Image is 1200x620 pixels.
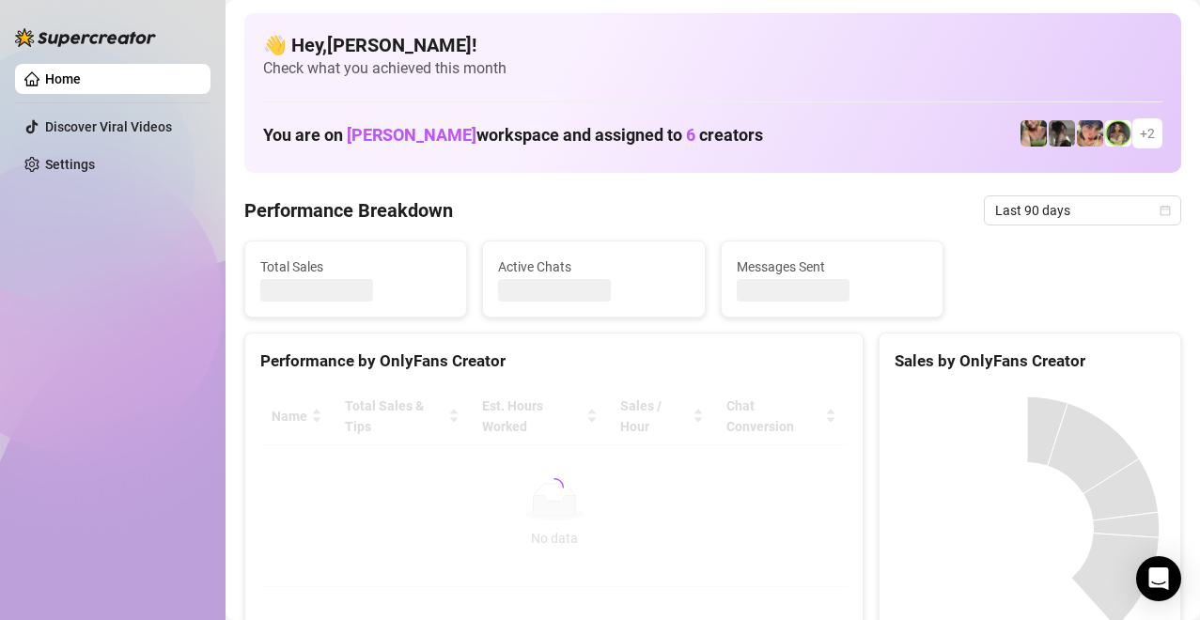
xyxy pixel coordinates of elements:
[45,71,81,86] a: Home
[1160,205,1171,216] span: calendar
[1140,123,1155,144] span: + 2
[1077,120,1103,147] img: bonnierides
[686,125,695,145] span: 6
[347,125,476,145] span: [PERSON_NAME]
[498,256,689,277] span: Active Chats
[1136,556,1181,601] div: Open Intercom Messenger
[263,58,1162,79] span: Check what you achieved this month
[244,197,453,224] h4: Performance Breakdown
[1021,120,1047,147] img: dreamsofleana
[541,474,566,499] span: loading
[1105,120,1131,147] img: jadesummersss
[260,349,848,374] div: Performance by OnlyFans Creator
[995,196,1170,225] span: Last 90 days
[1049,120,1075,147] img: daiisyjane
[260,256,451,277] span: Total Sales
[737,256,927,277] span: Messages Sent
[45,119,172,134] a: Discover Viral Videos
[263,32,1162,58] h4: 👋 Hey, [PERSON_NAME] !
[15,28,156,47] img: logo-BBDzfeDw.svg
[45,157,95,172] a: Settings
[895,349,1165,374] div: Sales by OnlyFans Creator
[263,125,763,146] h1: You are on workspace and assigned to creators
